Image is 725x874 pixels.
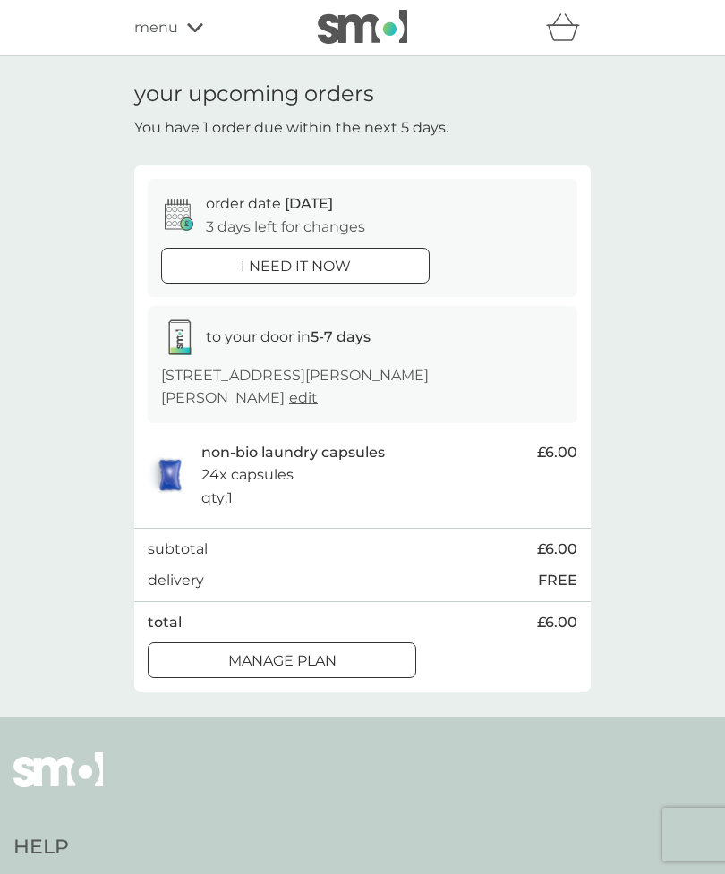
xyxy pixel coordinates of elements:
[228,649,337,673] p: Manage plan
[201,487,233,510] p: qty : 1
[13,752,103,813] img: smol
[148,642,416,678] button: Manage plan
[148,538,208,561] p: subtotal
[546,10,591,46] div: basket
[161,364,564,410] p: [STREET_ADDRESS][PERSON_NAME][PERSON_NAME]
[148,611,182,634] p: total
[13,834,272,861] h4: Help
[318,10,407,44] img: smol
[538,569,577,592] p: FREE
[148,569,204,592] p: delivery
[206,216,365,239] p: 3 days left for changes
[311,328,371,345] strong: 5-7 days
[206,328,371,345] span: to your door in
[134,16,178,39] span: menu
[285,195,333,212] span: [DATE]
[201,441,385,464] p: non-bio laundry capsules
[134,81,374,107] h1: your upcoming orders
[206,192,333,216] p: order date
[134,116,448,140] p: You have 1 order due within the next 5 days.
[537,611,577,634] span: £6.00
[537,538,577,561] span: £6.00
[201,463,294,487] p: 24x capsules
[289,389,318,406] a: edit
[537,441,577,464] span: £6.00
[161,248,430,284] button: i need it now
[241,255,351,278] p: i need it now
